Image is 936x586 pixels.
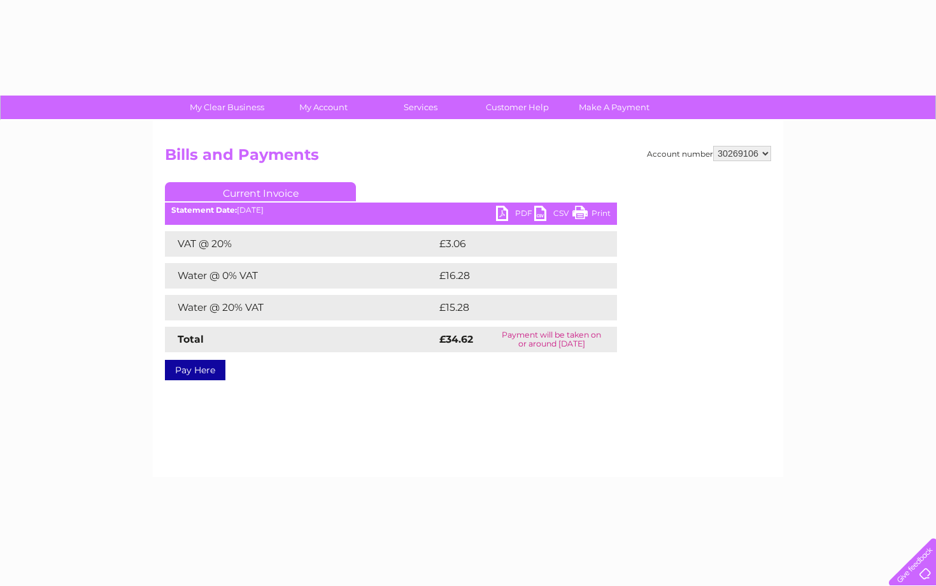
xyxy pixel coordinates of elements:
a: Services [368,96,473,119]
a: My Account [271,96,376,119]
a: Customer Help [465,96,570,119]
a: CSV [534,206,572,224]
div: [DATE] [165,206,617,215]
td: Water @ 0% VAT [165,263,436,289]
td: £3.06 [436,231,588,257]
td: £16.28 [436,263,590,289]
td: £15.28 [436,295,590,320]
td: VAT @ 20% [165,231,436,257]
a: PDF [496,206,534,224]
a: Pay Here [165,360,225,380]
td: Water @ 20% VAT [165,295,436,320]
h2: Bills and Payments [165,146,771,170]
div: Account number [647,146,771,161]
a: Make A Payment [562,96,667,119]
strong: £34.62 [439,333,473,345]
strong: Total [178,333,204,345]
b: Statement Date: [171,205,237,215]
a: Print [572,206,611,224]
a: My Clear Business [174,96,280,119]
a: Current Invoice [165,182,356,201]
td: Payment will be taken on or around [DATE] [486,327,617,352]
